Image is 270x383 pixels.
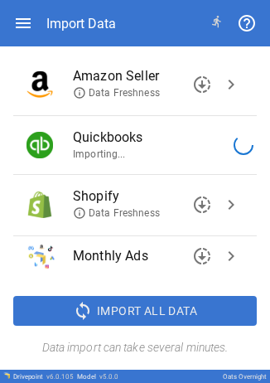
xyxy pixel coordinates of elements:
span: v 5.0.0 [99,373,118,381]
span: chevron_right [221,246,241,266]
span: downloading [192,75,212,95]
span: downloading [192,246,212,266]
span: downloading [192,195,212,215]
span: Data Freshness [73,206,160,221]
div: Oats Overnight [223,373,267,381]
div: Model [77,373,118,381]
span: Data Freshness [73,86,160,100]
span: Monthly Ads [73,246,217,266]
button: Import All Data [13,296,257,326]
span: chevron_right [221,75,241,95]
img: Monthly Ads [27,243,56,269]
img: Quickbooks [27,132,53,158]
span: v 6.0.105 [46,373,74,381]
span: chevron_right [221,195,241,215]
img: Drivepoint [3,372,10,379]
span: sync [73,301,93,321]
p: Importing... [73,148,217,162]
img: Shopify [27,191,53,218]
div: Import Data [46,16,116,32]
span: Shopify [73,187,217,206]
span: Quickbooks [73,128,217,148]
span: Import All Data [97,301,197,322]
img: Amazon Seller [27,71,53,98]
span: Amazon Seller [73,66,217,86]
h6: Data import can take several minutes. [13,339,257,357]
div: Drivepoint [13,373,74,381]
